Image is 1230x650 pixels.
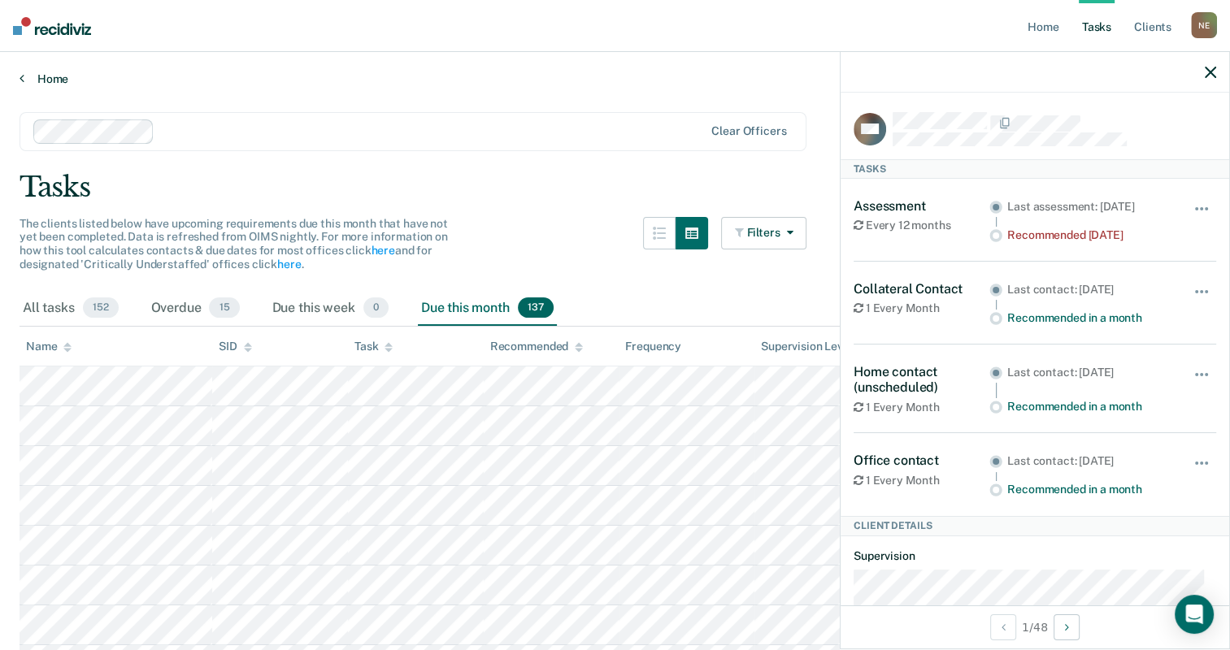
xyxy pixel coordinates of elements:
[625,340,681,353] div: Frequency
[1007,366,1171,379] div: Last contact: [DATE]
[1007,454,1171,468] div: Last contact: [DATE]
[518,297,554,318] span: 137
[269,291,392,327] div: Due this week
[219,340,252,353] div: SID
[854,364,989,395] div: Home contact (unscheduled)
[363,297,389,318] span: 0
[721,217,807,249] button: Filters
[854,549,1216,563] dt: Supervision
[854,474,989,487] div: 1 Every Month
[83,297,119,318] span: 152
[1007,483,1171,496] div: Recommended in a month
[854,219,989,232] div: Every 12 months
[854,453,989,468] div: Office contact
[418,291,557,327] div: Due this month
[277,258,301,271] a: here
[1191,12,1217,38] div: N E
[490,340,583,353] div: Recommended
[990,614,1016,640] button: Previous Client
[854,301,989,315] div: 1 Every Month
[854,281,989,297] div: Collateral Contact
[1007,400,1171,414] div: Recommended in a month
[20,71,1210,86] a: Home
[1007,283,1171,297] div: Last contact: [DATE]
[1007,228,1171,242] div: Recommended [DATE]
[148,291,243,327] div: Overdue
[1007,311,1171,325] div: Recommended in a month
[1175,595,1214,634] div: Open Intercom Messenger
[1054,614,1080,640] button: Next Client
[13,17,91,35] img: Recidiviz
[354,340,393,353] div: Task
[841,605,1229,648] div: 1 / 48
[761,340,867,353] div: Supervision Level
[20,217,448,271] span: The clients listed below have upcoming requirements due this month that have not yet been complet...
[26,340,72,353] div: Name
[209,297,239,318] span: 15
[371,244,394,257] a: here
[854,198,989,214] div: Assessment
[20,291,122,327] div: All tasks
[841,516,1229,535] div: Client Details
[841,159,1229,179] div: Tasks
[20,171,1210,204] div: Tasks
[711,124,786,138] div: Clear officers
[854,401,989,414] div: 1 Every Month
[1007,200,1171,214] div: Last assessment: [DATE]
